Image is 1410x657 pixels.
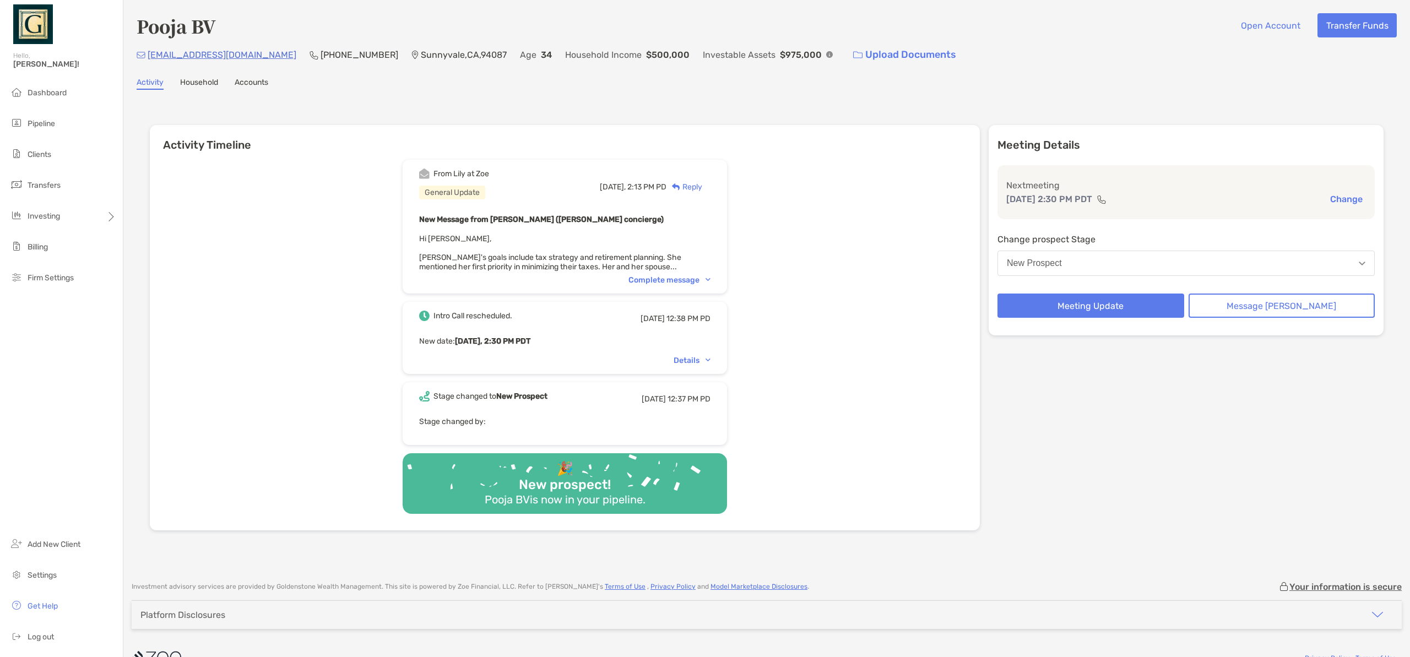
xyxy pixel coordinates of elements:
[514,477,615,493] div: New prospect!
[13,4,53,44] img: Zoe Logo
[433,169,489,178] div: From Lily at Zoe
[780,48,822,62] p: $975,000
[419,311,430,321] img: Event icon
[600,182,626,192] span: [DATE],
[10,209,23,222] img: investing icon
[28,119,55,128] span: Pipeline
[1097,195,1107,204] img: communication type
[10,599,23,612] img: get-help icon
[28,571,57,580] span: Settings
[419,234,681,272] span: Hi [PERSON_NAME], [PERSON_NAME]'s goals include tax strategy and retirement planning. She mention...
[403,453,727,504] img: Confetti
[132,583,809,591] p: Investment advisory services are provided by Goldenstone Wealth Management . This site is powered...
[28,601,58,611] span: Get Help
[455,336,530,346] b: [DATE], 2:30 PM PDT
[10,240,23,253] img: billing icon
[672,183,680,191] img: Reply icon
[419,215,664,224] b: New Message from [PERSON_NAME] ([PERSON_NAME] concierge)
[419,391,430,401] img: Event icon
[235,78,268,90] a: Accounts
[846,43,963,67] a: Upload Documents
[10,116,23,129] img: pipeline icon
[706,359,711,362] img: Chevron icon
[668,394,711,404] span: 12:37 PM PD
[826,51,833,58] img: Info Icon
[419,334,711,348] p: New date :
[1327,193,1366,205] button: Change
[150,125,980,151] h6: Activity Timeline
[674,356,711,365] div: Details
[541,48,552,62] p: 34
[28,150,51,159] span: Clients
[411,51,419,59] img: Location Icon
[642,394,666,404] span: [DATE]
[28,88,67,97] span: Dashboard
[552,461,578,477] div: 🎉
[180,78,218,90] a: Household
[703,48,775,62] p: Investable Assets
[28,242,48,252] span: Billing
[10,537,23,550] img: add_new_client icon
[997,138,1375,152] p: Meeting Details
[28,211,60,221] span: Investing
[28,181,61,190] span: Transfers
[1189,294,1375,318] button: Message [PERSON_NAME]
[10,629,23,643] img: logout icon
[321,48,398,62] p: [PHONE_NUMBER]
[496,392,547,401] b: New Prospect
[137,52,145,58] img: Email Icon
[646,48,690,62] p: $500,000
[1359,262,1365,265] img: Open dropdown arrow
[480,493,650,506] div: Pooja BV is now in your pipeline.
[419,169,430,179] img: Event icon
[10,85,23,99] img: dashboard icon
[711,583,807,590] a: Model Marketplace Disclosures
[421,48,507,62] p: Sunnyvale , CA , 94087
[28,540,80,549] span: Add New Client
[140,610,225,620] div: Platform Disclosures
[419,415,711,428] p: Stage changed by:
[137,78,164,90] a: Activity
[10,147,23,160] img: clients icon
[310,51,318,59] img: Phone Icon
[10,568,23,581] img: settings icon
[520,48,536,62] p: Age
[1006,192,1092,206] p: [DATE] 2:30 PM PDT
[1371,608,1384,621] img: icon arrow
[641,314,665,323] span: [DATE]
[1007,258,1062,268] div: New Prospect
[853,51,863,59] img: button icon
[1232,13,1309,37] button: Open Account
[28,273,74,283] span: Firm Settings
[997,251,1375,276] button: New Prospect
[13,59,116,69] span: [PERSON_NAME]!
[419,186,485,199] div: General Update
[706,278,711,281] img: Chevron icon
[650,583,696,590] a: Privacy Policy
[666,181,702,193] div: Reply
[1289,582,1402,592] p: Your information is secure
[137,13,216,39] h4: Pooja BV
[28,632,54,642] span: Log out
[997,232,1375,246] p: Change prospect Stage
[628,275,711,285] div: Complete message
[433,392,547,401] div: Stage changed to
[627,182,666,192] span: 2:13 PM PD
[666,314,711,323] span: 12:38 PM PD
[1317,13,1397,37] button: Transfer Funds
[1006,178,1366,192] p: Next meeting
[565,48,642,62] p: Household Income
[605,583,646,590] a: Terms of Use
[148,48,296,62] p: [EMAIL_ADDRESS][DOMAIN_NAME]
[997,294,1184,318] button: Meeting Update
[10,270,23,284] img: firm-settings icon
[10,178,23,191] img: transfers icon
[433,311,512,321] div: Intro Call rescheduled.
